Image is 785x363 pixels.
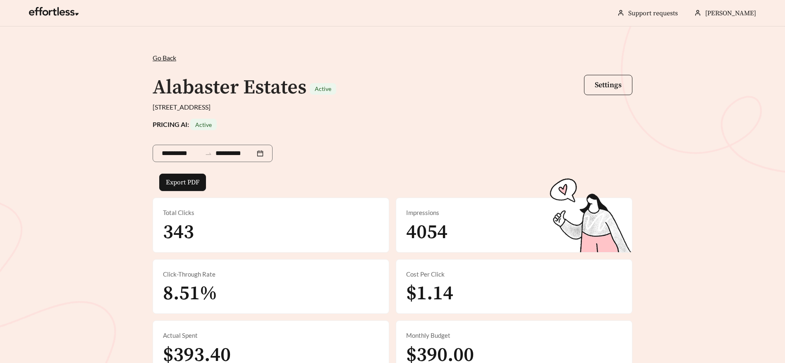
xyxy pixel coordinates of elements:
button: Settings [584,75,632,95]
span: Settings [595,80,622,90]
button: Export PDF [159,174,206,191]
div: Click-Through Rate [163,270,379,279]
h1: Alabaster Estates [153,75,306,100]
strong: PRICING AI: [153,120,217,128]
span: [PERSON_NAME] [705,9,756,17]
span: 4054 [406,220,448,245]
span: 8.51% [163,281,217,306]
span: swap-right [205,150,212,158]
span: Active [315,85,331,92]
span: 343 [163,220,194,245]
span: Active [195,121,212,128]
div: Actual Spent [163,331,379,340]
div: Cost Per Click [406,270,622,279]
span: to [205,150,212,157]
span: Go Back [153,54,176,62]
div: Monthly Budget [406,331,622,340]
div: Impressions [406,208,622,217]
span: $1.14 [406,281,453,306]
div: [STREET_ADDRESS] [153,102,632,112]
a: Support requests [628,9,678,17]
span: Export PDF [166,177,199,187]
div: Total Clicks [163,208,379,217]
